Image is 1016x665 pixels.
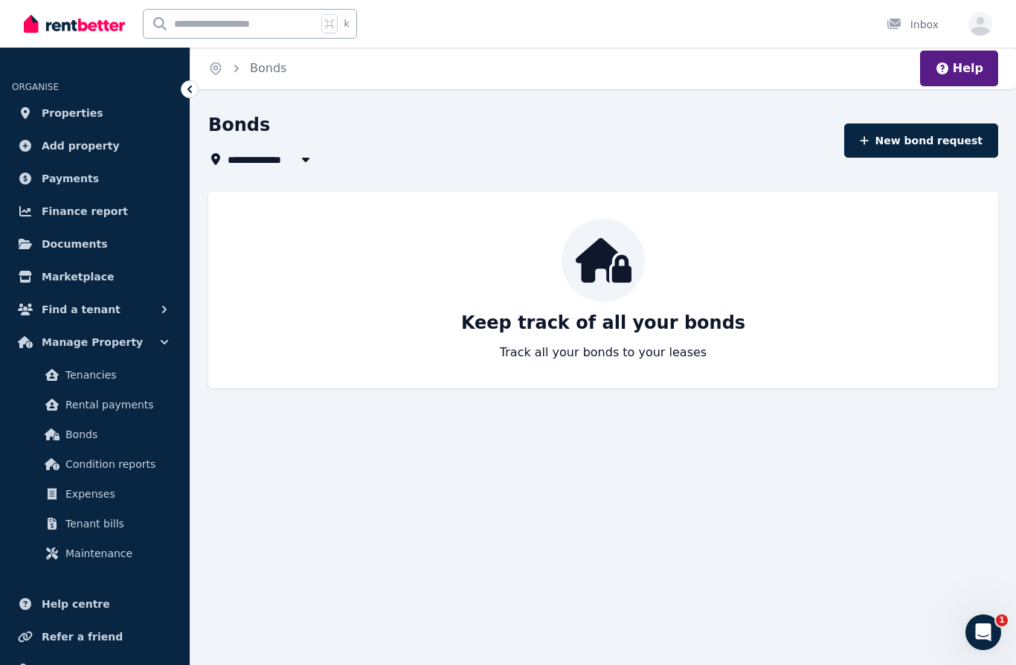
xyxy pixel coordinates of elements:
span: Help centre [42,595,110,613]
span: Tenancies [65,366,166,384]
span: Properties [42,104,103,122]
a: Add property [12,131,178,161]
span: Bonds [65,425,166,443]
span: Payments [42,170,99,187]
span: Add property [42,137,120,155]
span: Finance report [42,202,128,220]
a: Maintenance [18,539,172,568]
p: Track all your bonds to your leases [500,344,707,362]
span: Maintenance [65,544,166,562]
p: Keep track of all your bonds [461,311,745,335]
a: Payments [12,164,178,193]
span: Tenant bills [65,515,166,533]
button: Help [935,60,983,77]
img: RentBetter [24,13,125,35]
span: Refer a friend [42,628,123,646]
span: k [344,18,349,30]
a: Tenant bills [18,509,172,539]
button: Find a tenant [12,295,178,324]
a: Tenancies [18,360,172,390]
a: Condition reports [18,449,172,479]
a: Documents [12,229,178,259]
span: Bonds [250,60,286,77]
a: Refer a friend [12,622,178,652]
a: Marketplace [12,262,178,292]
span: Find a tenant [42,301,120,318]
div: Inbox [887,17,939,32]
a: Finance report [12,196,178,226]
a: Help centre [12,589,178,619]
span: ORGANISE [12,82,59,92]
span: Expenses [65,485,166,503]
button: New bond request [844,123,998,158]
a: Expenses [18,479,172,509]
a: Rental payments [18,390,172,420]
button: Manage Property [12,327,178,357]
a: Bonds [18,420,172,449]
a: Properties [12,98,178,128]
iframe: Intercom live chat [965,614,1001,650]
span: Documents [42,235,108,253]
span: Rental payments [65,396,166,414]
span: Condition reports [65,455,166,473]
nav: Breadcrumb [190,48,304,89]
span: Manage Property [42,333,143,351]
span: Marketplace [42,268,114,286]
h1: Bonds [208,113,270,137]
span: 1 [996,614,1008,626]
